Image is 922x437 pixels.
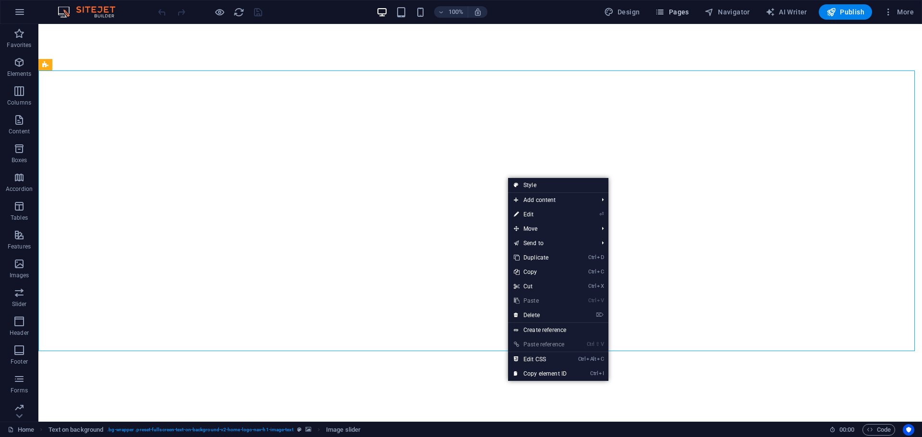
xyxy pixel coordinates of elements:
a: CtrlDDuplicate [508,250,572,265]
span: Add content [508,193,594,207]
button: AI Writer [762,4,811,20]
span: Click to select. Double-click to edit [326,424,361,436]
p: Columns [7,99,31,106]
button: Pages [651,4,692,20]
i: This element is a customizable preset [297,427,302,432]
i: Ctrl [587,341,594,347]
button: Code [862,424,895,436]
i: X [597,283,604,289]
span: Publish [826,7,864,17]
span: 00 00 [839,424,854,436]
p: Favorites [7,41,31,49]
p: Features [8,243,31,250]
i: ⌦ [596,312,604,318]
button: Usercentrics [903,424,914,436]
i: Ctrl [588,283,596,289]
button: Click here to leave preview mode and continue editing [214,6,225,18]
span: Code [867,424,891,436]
p: Footer [11,358,28,366]
span: Click to select. Double-click to edit [49,424,104,436]
button: Publish [819,4,872,20]
a: Ctrl⇧VPaste reference [508,337,572,352]
span: AI Writer [765,7,807,17]
a: CtrlCCopy [508,265,572,279]
a: CtrlAltCEdit CSS [508,352,572,366]
p: Forms [11,387,28,394]
h6: Session time [829,424,855,436]
i: Ctrl [588,297,596,304]
p: Slider [12,300,27,308]
i: Reload page [233,7,244,18]
span: Navigator [704,7,750,17]
p: Tables [11,214,28,222]
div: Design (Ctrl+Alt+Y) [600,4,644,20]
i: Ctrl [588,269,596,275]
i: ⇧ [595,341,600,347]
a: Send to [508,236,594,250]
button: Navigator [701,4,754,20]
a: CtrlVPaste [508,294,572,308]
button: reload [233,6,244,18]
span: Pages [655,7,689,17]
a: Create reference [508,323,608,337]
a: ⌦Delete [508,308,572,322]
p: Accordion [6,185,33,193]
i: ⏎ [599,211,604,217]
a: CtrlXCut [508,279,572,294]
a: Click to cancel selection. Double-click to open Pages [8,424,34,436]
i: Ctrl [590,370,598,377]
p: Header [10,329,29,337]
span: Move [508,222,594,236]
button: More [880,4,918,20]
i: Alt [586,356,596,362]
p: Boxes [12,156,27,164]
a: ⏎Edit [508,207,572,222]
p: Images [10,272,29,279]
i: Ctrl [578,356,586,362]
p: Content [9,128,30,135]
span: . bg-wrapper .preset-fullscreen-text-on-background-v2-home-logo-nav-h1-image-text [107,424,293,436]
i: Ctrl [588,254,596,260]
span: More [884,7,914,17]
a: Style [508,178,608,192]
i: C [597,356,604,362]
i: I [599,370,604,377]
button: 100% [434,6,468,18]
i: D [597,254,604,260]
i: This element contains a background [305,427,311,432]
i: V [597,297,604,304]
button: Design [600,4,644,20]
h6: 100% [449,6,464,18]
a: CtrlICopy element ID [508,366,572,381]
span: Design [604,7,640,17]
img: Editor Logo [55,6,127,18]
p: Elements [7,70,32,78]
nav: breadcrumb [49,424,361,436]
i: C [597,269,604,275]
span: : [846,426,848,433]
i: On resize automatically adjust zoom level to fit chosen device. [473,8,482,16]
i: V [601,341,604,347]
